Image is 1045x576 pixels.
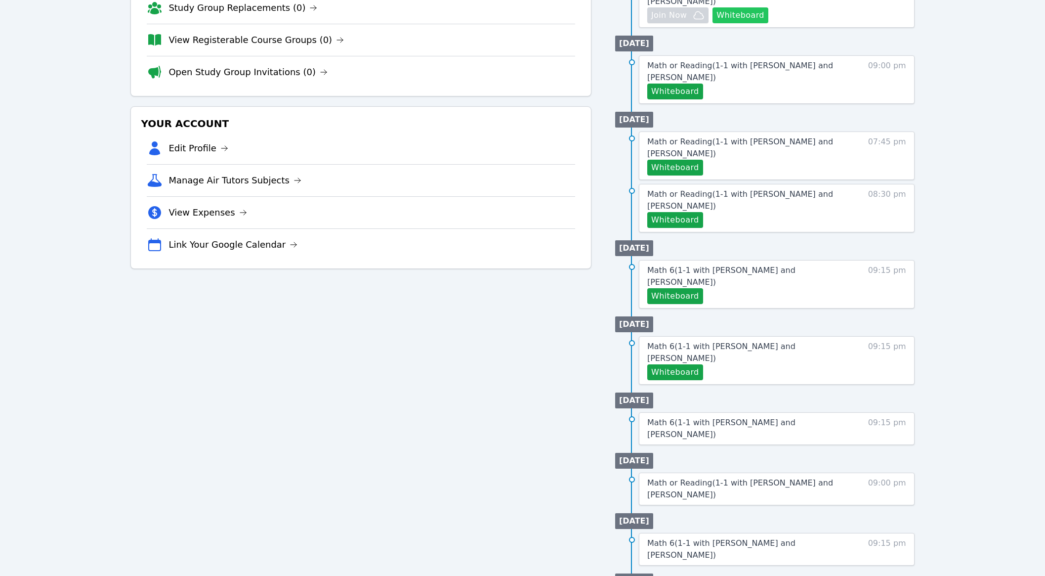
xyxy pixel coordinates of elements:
[168,33,344,47] a: View Registerable Course Groups (0)
[647,537,841,561] a: Math 6(1-1 with [PERSON_NAME] and [PERSON_NAME])
[868,417,906,441] span: 09:15 pm
[647,188,841,212] a: Math or Reading(1-1 with [PERSON_NAME] and [PERSON_NAME])
[647,477,841,501] a: Math or Reading(1-1 with [PERSON_NAME] and [PERSON_NAME])
[647,265,841,288] a: Math 6(1-1 with [PERSON_NAME] and [PERSON_NAME])
[647,478,833,499] span: Math or Reading ( 1-1 with [PERSON_NAME] and [PERSON_NAME] )
[868,136,906,176] span: 07:45 pm
[868,188,906,228] span: 08:30 pm
[615,316,653,332] li: [DATE]
[868,341,906,380] span: 09:15 pm
[647,538,795,560] span: Math 6 ( 1-1 with [PERSON_NAME] and [PERSON_NAME] )
[615,453,653,469] li: [DATE]
[712,7,768,23] button: Whiteboard
[615,513,653,529] li: [DATE]
[647,84,703,99] button: Whiteboard
[615,36,653,51] li: [DATE]
[168,206,247,220] a: View Expenses
[647,288,703,304] button: Whiteboard
[168,174,301,187] a: Manage Air Tutors Subjects
[168,1,317,15] a: Study Group Replacements (0)
[647,417,841,441] a: Math 6(1-1 with [PERSON_NAME] and [PERSON_NAME])
[868,60,906,99] span: 09:00 pm
[651,9,687,21] span: Join Now
[615,393,653,408] li: [DATE]
[647,160,703,176] button: Whiteboard
[647,364,703,380] button: Whiteboard
[647,418,795,439] span: Math 6 ( 1-1 with [PERSON_NAME] and [PERSON_NAME] )
[647,60,841,84] a: Math or Reading(1-1 with [PERSON_NAME] and [PERSON_NAME])
[615,240,653,256] li: [DATE]
[647,7,709,23] button: Join Now
[647,341,841,364] a: Math 6(1-1 with [PERSON_NAME] and [PERSON_NAME])
[647,61,833,82] span: Math or Reading ( 1-1 with [PERSON_NAME] and [PERSON_NAME] )
[168,238,297,252] a: Link Your Google Calendar
[647,137,833,158] span: Math or Reading ( 1-1 with [PERSON_NAME] and [PERSON_NAME] )
[647,212,703,228] button: Whiteboard
[647,136,841,160] a: Math or Reading(1-1 with [PERSON_NAME] and [PERSON_NAME])
[868,537,906,561] span: 09:15 pm
[868,477,906,501] span: 09:00 pm
[168,141,228,155] a: Edit Profile
[868,265,906,304] span: 09:15 pm
[647,342,795,363] span: Math 6 ( 1-1 with [PERSON_NAME] and [PERSON_NAME] )
[139,115,583,133] h3: Your Account
[647,266,795,287] span: Math 6 ( 1-1 with [PERSON_NAME] and [PERSON_NAME] )
[647,189,833,211] span: Math or Reading ( 1-1 with [PERSON_NAME] and [PERSON_NAME] )
[615,112,653,128] li: [DATE]
[168,65,328,79] a: Open Study Group Invitations (0)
